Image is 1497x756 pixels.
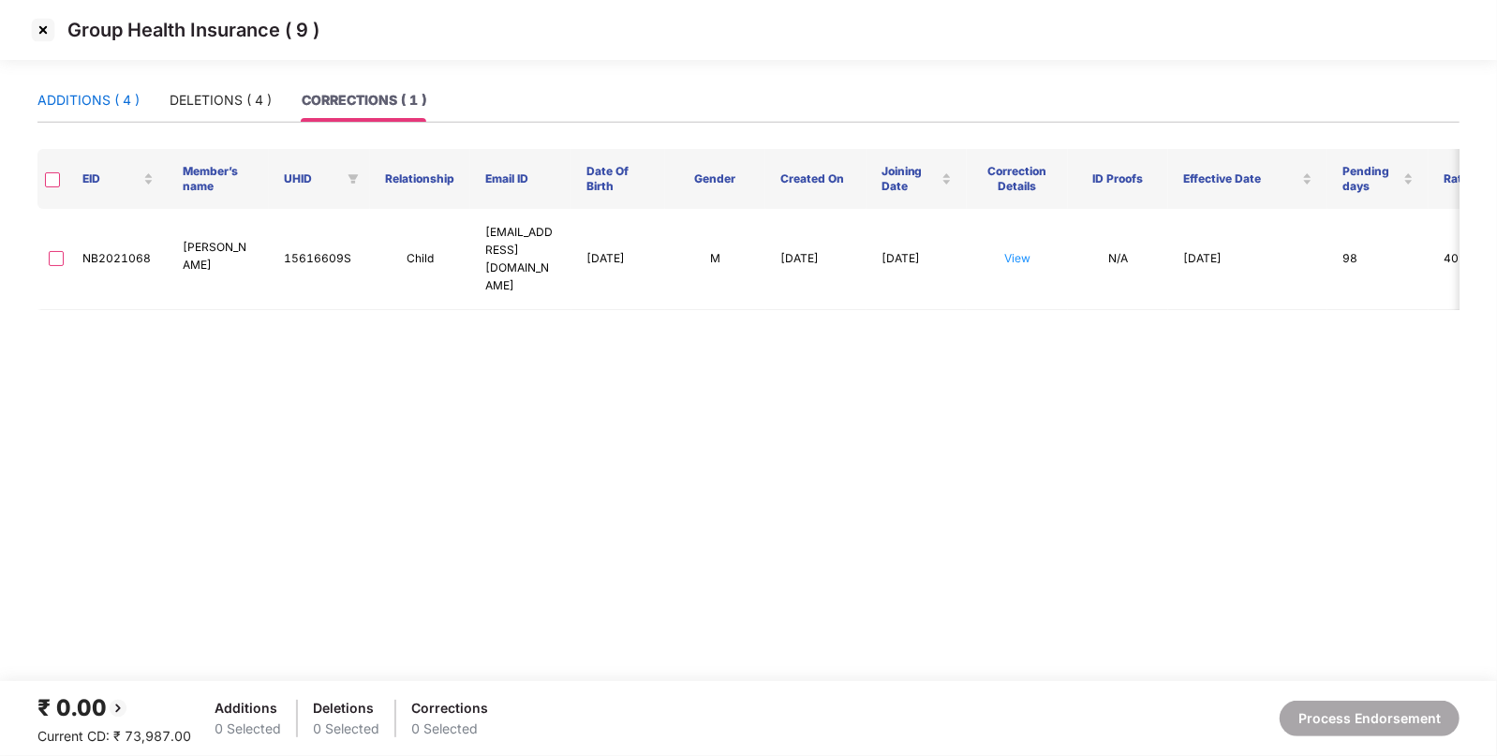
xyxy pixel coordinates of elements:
[411,719,488,739] div: 0 Selected
[765,209,867,310] td: [DATE]
[215,719,281,739] div: 0 Selected
[470,209,571,310] td: [EMAIL_ADDRESS][DOMAIN_NAME]
[571,209,665,310] td: [DATE]
[67,149,169,209] th: EID
[765,149,867,209] th: Created On
[571,149,665,209] th: Date Of Birth
[1168,149,1327,209] th: Effective Date
[344,168,363,190] span: filter
[82,171,140,186] span: EID
[370,209,471,310] td: Child
[411,698,488,719] div: Corrections
[1280,701,1460,736] button: Process Endorsement
[665,209,766,310] td: M
[37,728,191,744] span: Current CD: ₹ 73,987.00
[28,15,58,45] img: svg+xml;base64,PHN2ZyBpZD0iQ3Jvc3MtMzJ4MzIiIHhtbG5zPSJodHRwOi8vd3d3LnczLm9yZy8yMDAwL3N2ZyIgd2lkdG...
[348,173,359,185] span: filter
[1342,164,1400,194] span: Pending days
[665,149,766,209] th: Gender
[269,209,370,310] td: 15616609S
[1183,171,1298,186] span: Effective Date
[967,149,1068,209] th: Correction Details
[170,90,272,111] div: DELETIONS ( 4 )
[37,90,140,111] div: ADDITIONS ( 4 )
[1327,149,1429,209] th: Pending days
[1168,209,1327,310] td: [DATE]
[1004,251,1030,265] a: View
[215,698,281,719] div: Additions
[184,239,255,274] p: [PERSON_NAME]
[67,19,319,41] p: Group Health Insurance ( 9 )
[882,164,939,194] span: Joining Date
[284,171,340,186] span: UHID
[313,698,379,719] div: Deletions
[1068,149,1169,209] th: ID Proofs
[1327,209,1429,310] td: 98
[67,209,169,310] td: NB2021068
[1068,209,1169,310] td: N/A
[107,697,129,719] img: svg+xml;base64,PHN2ZyBpZD0iQmFjay0yMHgyMCIgeG1sbnM9Imh0dHA6Ly93d3cudzMub3JnLzIwMDAvc3ZnIiB3aWR0aD...
[313,719,379,739] div: 0 Selected
[470,149,571,209] th: Email ID
[37,690,191,726] div: ₹ 0.00
[867,209,968,310] td: [DATE]
[169,149,270,209] th: Member’s name
[370,149,471,209] th: Relationship
[302,90,426,111] div: CORRECTIONS ( 1 )
[867,149,968,209] th: Joining Date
